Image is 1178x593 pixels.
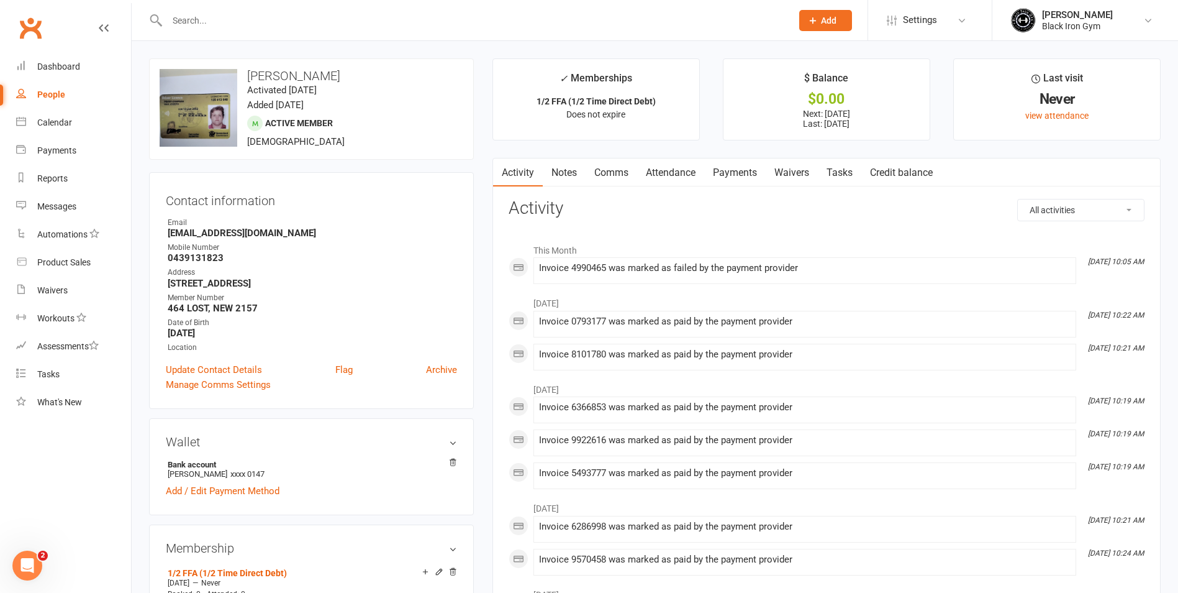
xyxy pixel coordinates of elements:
[166,435,457,449] h3: Wallet
[37,229,88,239] div: Automations
[168,252,457,264] strong: 0439131823
[168,303,457,314] strong: 464 LOST, NEW 2157
[168,342,457,354] div: Location
[560,70,632,93] div: Memberships
[735,93,918,106] div: $0.00
[560,73,568,85] i: ✓
[965,93,1149,106] div: Never
[818,159,861,187] a: Tasks
[37,257,91,267] div: Product Sales
[163,12,783,29] input: Search...
[537,96,656,106] strong: 1/2 FFA (1/2 Time Direct Debt)
[38,551,48,561] span: 2
[539,554,1071,565] div: Invoice 9570458 was marked as paid by the payment provider
[493,159,543,187] a: Activity
[37,117,72,127] div: Calendar
[166,484,279,499] a: Add / Edit Payment Method
[37,173,68,183] div: Reports
[265,118,333,128] span: Active member
[704,159,766,187] a: Payments
[16,193,131,221] a: Messages
[799,10,852,31] button: Add
[566,109,625,119] span: Does not expire
[16,81,131,109] a: People
[335,362,353,377] a: Flag
[37,313,75,323] div: Workouts
[37,201,76,211] div: Messages
[1088,344,1144,352] i: [DATE] 10:21 AM
[1042,9,1113,21] div: [PERSON_NAME]
[16,388,131,416] a: What's New
[1088,462,1144,471] i: [DATE] 10:19 AM
[15,12,46,44] a: Clubworx
[1088,549,1144,558] i: [DATE] 10:24 AM
[586,159,637,187] a: Comms
[37,90,65,99] div: People
[804,70,848,93] div: $ Balance
[509,290,1144,310] li: [DATE]
[16,165,131,193] a: Reports
[16,333,131,361] a: Assessments
[37,62,80,71] div: Dashboard
[539,402,1071,413] div: Invoice 6366853 was marked as paid by the payment provider
[168,328,457,339] strong: [DATE]
[168,568,287,578] a: 1/2 FFA (1/2 Time Direct Debt)
[1011,8,1036,33] img: thumb_image1623296242.png
[16,305,131,333] a: Workouts
[16,221,131,249] a: Automations
[543,159,586,187] a: Notes
[168,460,451,469] strong: Bank account
[247,136,345,147] span: [DEMOGRAPHIC_DATA]
[168,292,457,304] div: Member Number
[168,228,457,239] strong: [EMAIL_ADDRESS][DOMAIN_NAME]
[1088,397,1144,405] i: [DATE] 10:19 AM
[509,377,1144,397] li: [DATE]
[37,397,82,407] div: What's New
[168,267,457,278] div: Address
[201,579,220,587] span: Never
[1088,430,1144,438] i: [DATE] 10:19 AM
[539,263,1071,274] div: Invoice 4990465 was marked as failed by the payment provider
[12,551,42,581] iframe: Intercom live chat
[735,109,918,129] p: Next: [DATE] Last: [DATE]
[1088,516,1144,525] i: [DATE] 10:21 AM
[247,99,304,111] time: Added [DATE]
[637,159,704,187] a: Attendance
[166,189,457,208] h3: Contact information
[160,69,463,83] h3: [PERSON_NAME]
[16,361,131,388] a: Tasks
[1088,311,1144,319] i: [DATE] 10:22 AM
[539,522,1071,532] div: Invoice 6286998 was marked as paid by the payment provider
[16,109,131,137] a: Calendar
[821,16,836,25] span: Add
[1031,70,1083,93] div: Last visit
[37,285,68,295] div: Waivers
[539,435,1071,446] div: Invoice 9922616 was marked as paid by the payment provider
[1042,21,1113,32] div: Black Iron Gym
[168,579,189,587] span: [DATE]
[37,145,76,155] div: Payments
[16,137,131,165] a: Payments
[16,277,131,305] a: Waivers
[16,53,131,81] a: Dashboard
[766,159,818,187] a: Waivers
[1088,257,1144,266] i: [DATE] 10:05 AM
[37,341,99,351] div: Assessments
[166,541,457,555] h3: Membership
[166,377,271,392] a: Manage Comms Settings
[166,362,262,377] a: Update Contact Details
[16,249,131,277] a: Product Sales
[861,159,941,187] a: Credit balance
[539,468,1071,479] div: Invoice 5493777 was marked as paid by the payment provider
[37,369,60,379] div: Tasks
[509,199,1144,218] h3: Activity
[168,217,457,229] div: Email
[539,349,1071,360] div: Invoice 8101780 was marked as paid by the payment provider
[166,458,457,480] li: [PERSON_NAME]
[509,237,1144,257] li: This Month
[247,85,317,96] time: Activated [DATE]
[160,69,237,147] img: image1626233705.png
[168,317,457,329] div: Date of Birth
[539,316,1071,327] div: Invoice 0793177 was marked as paid by the payment provider
[168,242,457,254] div: Mobile Number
